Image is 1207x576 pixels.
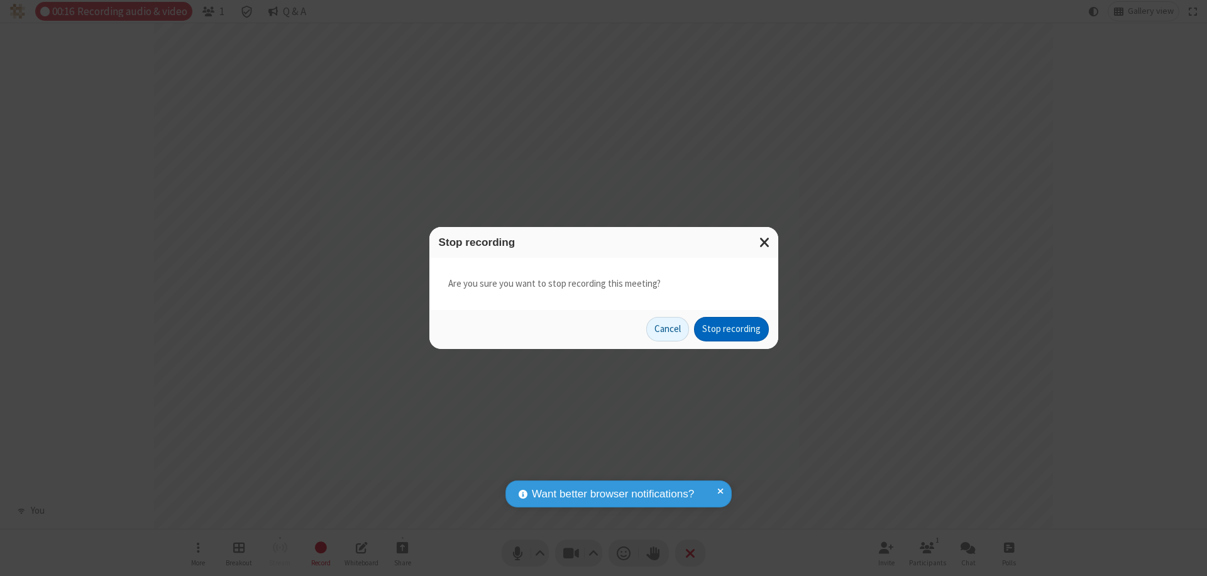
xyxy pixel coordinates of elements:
button: Cancel [646,317,689,342]
h3: Stop recording [439,236,769,248]
span: Want better browser notifications? [532,486,694,502]
div: Are you sure you want to stop recording this meeting? [429,258,778,310]
button: Close modal [752,227,778,258]
button: Stop recording [694,317,769,342]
